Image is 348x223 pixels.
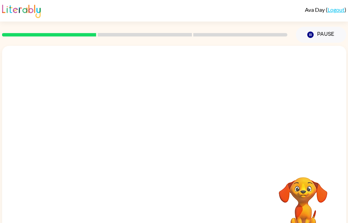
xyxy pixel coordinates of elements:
[305,6,346,13] div: ( )
[327,6,345,13] a: Logout
[305,6,326,13] span: Ava Day
[2,3,41,18] img: Literably
[296,27,346,43] button: Pause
